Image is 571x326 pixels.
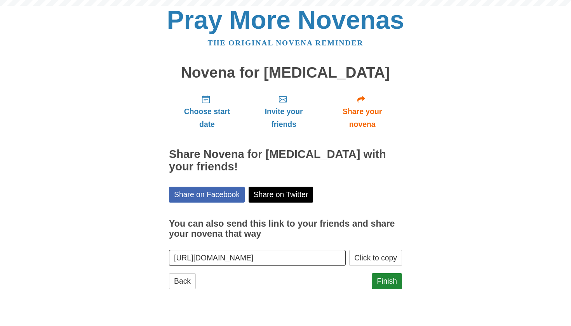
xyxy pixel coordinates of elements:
a: Share on Facebook [169,187,245,203]
span: Share your novena [330,105,394,131]
span: Choose start date [177,105,237,131]
button: Click to copy [349,250,402,266]
a: Back [169,273,196,289]
a: Share your novena [322,88,402,135]
h1: Novena for [MEDICAL_DATA] [169,64,402,81]
a: Choose start date [169,88,245,135]
h3: You can also send this link to your friends and share your novena that way [169,219,402,239]
a: Pray More Novenas [167,5,404,34]
a: Invite your friends [245,88,322,135]
h2: Share Novena for [MEDICAL_DATA] with your friends! [169,148,402,173]
a: Share on Twitter [249,187,313,203]
a: The original novena reminder [208,39,364,47]
a: Finish [372,273,402,289]
span: Invite your friends [253,105,315,131]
